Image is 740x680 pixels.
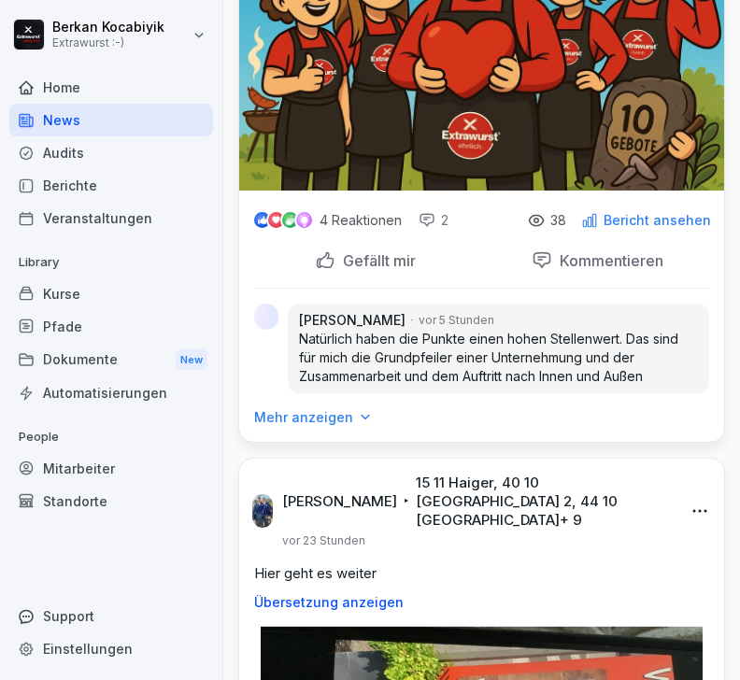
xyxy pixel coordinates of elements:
[9,632,213,665] a: Einstellungen
[9,248,213,277] p: Library
[254,595,709,610] p: Übersetzung anzeigen
[282,212,298,228] img: celebrate
[9,600,213,632] div: Support
[9,485,213,517] a: Standorte
[9,452,213,485] a: Mitarbeiter
[320,213,402,228] p: 4 Reaktionen
[255,213,270,228] img: like
[296,212,312,229] img: inspiring
[299,311,406,330] p: [PERSON_NAME]
[419,211,448,230] div: 2
[254,408,353,427] p: Mehr anzeigen
[9,71,213,104] a: Home
[9,104,213,136] a: News
[9,310,213,343] a: Pfade
[52,20,164,35] p: Berkan Kocabiyik
[254,304,278,330] img: f4fyfhbhdu0xtcfs970xijct.png
[299,330,698,386] p: Natürlich haben die Punkte einen hohen Stellenwert. Das sind für mich die Grundpfeiler einer Unte...
[176,349,207,371] div: New
[604,213,711,228] p: Bericht ansehen
[9,376,213,409] a: Automatisierungen
[9,136,213,169] a: Audits
[419,312,494,329] p: vor 5 Stunden
[52,36,164,50] p: Extrawurst :-)
[9,169,213,202] a: Berichte
[254,563,709,584] p: Hier geht es weiter
[9,422,213,452] p: People
[252,494,273,528] img: nhchg2up3n0usiuq77420vnd.png
[416,474,670,530] p: 15 11 Haiger, 40 10 [GEOGRAPHIC_DATA] 2, 44 10 [GEOGRAPHIC_DATA] + 9
[9,202,213,234] a: Veranstaltungen
[335,251,416,270] p: Gefällt mir
[282,492,397,511] p: [PERSON_NAME]
[550,213,566,228] p: 38
[282,533,365,548] p: vor 23 Stunden
[552,251,663,270] p: Kommentieren
[9,343,213,377] div: Dokumente
[9,277,213,310] a: Kurse
[269,213,283,227] img: love
[9,343,213,377] a: DokumenteNew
